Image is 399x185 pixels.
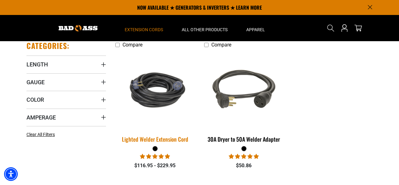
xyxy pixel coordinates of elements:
summary: All Other Products [172,15,237,41]
span: Compare [211,42,231,48]
a: black 30A Dryer to 50A Welder Adapter [204,51,284,146]
span: 5.00 stars [140,153,170,159]
span: Apparel [246,27,265,32]
summary: Search [326,23,336,33]
span: Clear All Filters [26,132,55,137]
a: black Lighted Welder Extension Cord [115,51,195,146]
span: Length [26,61,48,68]
img: black [204,54,283,126]
summary: Extension Cords [115,15,172,41]
div: $50.86 [204,162,284,169]
div: Accessibility Menu [4,167,18,181]
span: Compare [123,42,142,48]
span: Gauge [26,79,45,86]
div: 30A Dryer to 50A Welder Adapter [204,136,284,142]
a: cart [353,24,363,32]
span: All Other Products [182,27,228,32]
summary: Color [26,91,106,108]
summary: Amperage [26,109,106,126]
div: $116.95 - $229.95 [115,162,195,169]
div: Lighted Welder Extension Cord [115,136,195,142]
h2: Categories: [26,41,70,51]
span: Color [26,96,44,103]
span: 5.00 stars [229,153,259,159]
span: Extension Cords [125,27,163,32]
summary: Apparel [237,15,274,41]
summary: Gauge [26,73,106,91]
a: Clear All Filters [26,131,57,138]
img: black [112,63,199,117]
a: Open this option [339,15,349,41]
img: Bad Ass Extension Cords [59,25,98,32]
span: Amperage [26,114,56,121]
summary: Length [26,56,106,73]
